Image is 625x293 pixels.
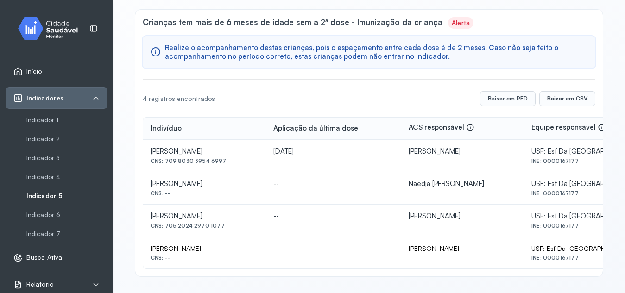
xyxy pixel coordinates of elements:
a: Indicador 1 [26,116,107,124]
a: Indicador 6 [26,211,107,219]
div: CNS: 705 2024 2970 1077 [151,223,259,229]
a: Indicador 5 [26,190,107,202]
div: [PERSON_NAME] [151,212,259,221]
div: ACS responsável [409,123,474,134]
div: CNS: -- [151,255,259,261]
a: Indicador 4 [26,173,107,181]
a: Início [13,67,100,76]
div: CNS: 709 8030 3954 6997 [151,158,259,164]
a: Indicador 1 [26,114,107,126]
span: Início [26,68,42,75]
div: -- [273,212,394,221]
div: -- [273,244,394,253]
div: Aplicação da última dose [273,124,358,133]
span: Relatório [26,281,53,288]
a: Indicador 3 [26,154,107,162]
div: Indivíduo [151,124,182,133]
div: [DATE] [273,147,394,156]
div: 4 registros encontrados [143,95,215,103]
a: Indicador 7 [26,230,107,238]
a: Indicador 3 [26,152,107,164]
div: [PERSON_NAME] [151,147,259,156]
span: Crianças tem mais de 6 meses de idade sem a 2ª dose - Imunização da criança [143,17,442,29]
div: Equipe responsável [531,123,606,134]
a: Indicador 7 [26,228,107,240]
button: Baixar em PFD [480,91,536,106]
div: [PERSON_NAME] [409,147,517,156]
span: Realize o acompanhamento destas crianças, pois o espaçamento entre cada dose é de 2 meses. Caso n... [165,44,588,61]
div: CNS: -- [151,190,259,197]
div: [PERSON_NAME] [409,212,517,221]
img: monitor.svg [10,15,93,42]
a: Indicador 2 [26,135,107,143]
a: Busca Ativa [13,253,100,262]
a: Indicador 4 [26,171,107,183]
span: Busca Ativa [26,254,62,262]
a: Indicador 6 [26,209,107,221]
a: Indicador 5 [26,192,107,200]
button: Baixar em CSV [539,91,595,106]
div: -- [273,180,394,188]
a: Indicador 2 [26,133,107,145]
div: [PERSON_NAME] [151,244,259,253]
div: [PERSON_NAME] [151,180,259,188]
div: Naedja [PERSON_NAME] [409,180,517,188]
span: Indicadores [26,94,63,102]
div: Alerta [452,19,470,27]
div: [PERSON_NAME] [409,244,517,253]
